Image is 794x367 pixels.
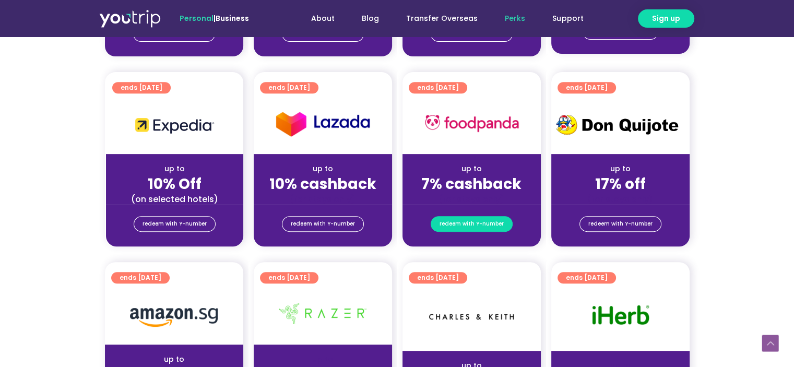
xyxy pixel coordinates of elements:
span: | [180,13,249,23]
strong: 10% cashback [269,174,376,194]
div: up to [113,354,235,365]
a: ends [DATE] [260,82,318,93]
a: ends [DATE] [111,272,170,283]
div: up to [560,163,681,174]
a: ends [DATE] [558,82,616,93]
strong: 7% cashback [421,174,522,194]
span: Sign up [652,13,680,24]
strong: 17% off [595,174,646,194]
strong: 10% Off [148,174,202,194]
span: ends [DATE] [566,272,608,283]
a: Blog [348,9,393,28]
span: Personal [180,13,214,23]
span: ends [DATE] [120,272,161,283]
a: ends [DATE] [409,272,467,283]
span: redeem with Y-number [588,217,653,231]
a: Business [216,13,249,23]
a: redeem with Y-number [579,216,661,232]
nav: Menu [277,9,597,28]
span: redeem with Y-number [143,217,207,231]
div: up to [114,163,235,174]
a: ends [DATE] [112,82,171,93]
a: ends [DATE] [558,272,616,283]
span: ends [DATE] [417,272,459,283]
div: (for stays only) [411,194,532,205]
a: Sign up [638,9,694,28]
div: (on selected hotels) [114,194,235,205]
a: About [298,9,348,28]
span: ends [DATE] [268,272,310,283]
div: up to [262,163,384,174]
a: redeem with Y-number [431,216,513,232]
a: ends [DATE] [409,82,467,93]
span: redeem with Y-number [440,217,504,231]
a: redeem with Y-number [282,216,364,232]
div: (for stays only) [560,194,681,205]
div: (for stays only) [262,194,384,205]
span: redeem with Y-number [291,217,355,231]
a: Transfer Overseas [393,9,491,28]
span: ends [DATE] [268,82,310,93]
a: Support [539,9,597,28]
span: ends [DATE] [566,82,608,93]
span: ends [DATE] [121,82,162,93]
a: Perks [491,9,539,28]
div: up to [411,163,532,174]
span: ends [DATE] [417,82,459,93]
a: ends [DATE] [260,272,318,283]
div: up to [262,354,384,365]
a: redeem with Y-number [134,216,216,232]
